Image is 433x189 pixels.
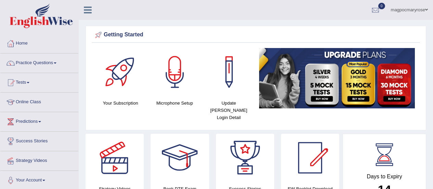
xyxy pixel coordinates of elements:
a: Success Stories [0,132,78,149]
a: Practice Questions [0,54,78,71]
h4: Microphone Setup [151,99,198,107]
h4: Days to Expiry [351,174,418,180]
a: Online Class [0,93,78,110]
h4: Your Subscription [97,99,144,107]
a: Tests [0,73,78,90]
a: Predictions [0,112,78,129]
span: 0 [378,3,385,9]
h4: Update [PERSON_NAME] Login Detail [205,99,252,121]
img: small5.jpg [259,48,415,108]
a: Strategy Videos [0,151,78,168]
a: Your Account [0,171,78,188]
div: Getting Started [93,30,418,40]
a: Home [0,34,78,51]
